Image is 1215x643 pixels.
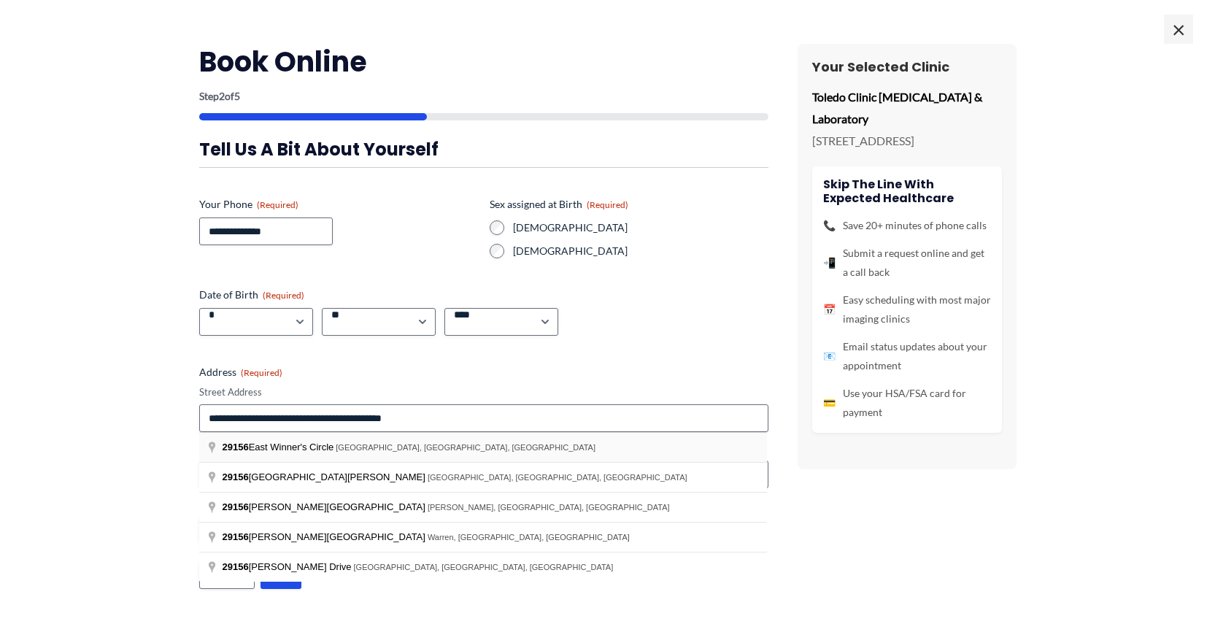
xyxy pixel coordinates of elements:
legend: Date of Birth [199,288,304,302]
span: [PERSON_NAME] Drive [223,561,354,572]
legend: Sex assigned at Birth [490,197,628,212]
span: (Required) [263,290,304,301]
span: 29156 [223,442,249,453]
span: × [1164,15,1193,44]
p: Toledo Clinic [MEDICAL_DATA] & Laboratory [812,86,1002,129]
li: Easy scheduling with most major imaging clinics [823,290,991,328]
span: (Required) [587,199,628,210]
span: Warren, [GEOGRAPHIC_DATA], [GEOGRAPHIC_DATA] [428,533,630,542]
p: [STREET_ADDRESS] [812,130,1002,152]
li: Email status updates about your appointment [823,337,991,375]
span: [PERSON_NAME][GEOGRAPHIC_DATA] [223,501,428,512]
span: 📅 [823,300,836,319]
p: Step of [199,91,768,101]
label: Street Address [199,385,768,399]
span: 2 [219,90,225,102]
h3: Tell us a bit about yourself [199,138,768,161]
li: Use your HSA/FSA card for payment [823,384,991,422]
li: Save 20+ minutes of phone calls [823,216,991,235]
span: (Required) [257,199,298,210]
span: [GEOGRAPHIC_DATA], [GEOGRAPHIC_DATA], [GEOGRAPHIC_DATA] [354,563,614,571]
li: Submit a request online and get a call back [823,244,991,282]
span: 29156 [223,501,249,512]
legend: Address [199,365,282,380]
span: 29156 [223,531,249,542]
span: [PERSON_NAME][GEOGRAPHIC_DATA] [223,531,428,542]
span: 29156 [223,561,249,572]
span: East Winner's Circle [223,442,336,453]
span: 📧 [823,347,836,366]
h4: Skip the line with Expected Healthcare [823,177,991,205]
span: 📞 [823,216,836,235]
span: [GEOGRAPHIC_DATA], [GEOGRAPHIC_DATA], [GEOGRAPHIC_DATA] [336,443,595,452]
label: [DEMOGRAPHIC_DATA] [513,220,768,235]
span: 💳 [823,393,836,412]
span: 5 [234,90,240,102]
span: 📲 [823,253,836,272]
span: (Required) [241,367,282,378]
h3: Your Selected Clinic [812,58,1002,75]
span: [PERSON_NAME], [GEOGRAPHIC_DATA], [GEOGRAPHIC_DATA] [428,503,670,512]
span: 29156 [223,471,249,482]
label: Your Phone [199,197,478,212]
span: [GEOGRAPHIC_DATA][PERSON_NAME] [223,471,428,482]
span: [GEOGRAPHIC_DATA], [GEOGRAPHIC_DATA], [GEOGRAPHIC_DATA] [428,473,687,482]
label: [DEMOGRAPHIC_DATA] [513,244,768,258]
h2: Book Online [199,44,768,80]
